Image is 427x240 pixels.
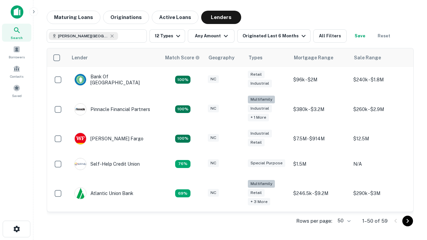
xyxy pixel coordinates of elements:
[175,160,190,168] div: Matching Properties: 11, hasApolloMatch: undefined
[237,29,311,43] button: Originated Last 6 Months
[248,105,272,112] div: Industrial
[290,151,350,177] td: $1.5M
[245,48,290,67] th: Types
[350,92,410,126] td: $260k - $2.9M
[248,159,285,167] div: Special Purpose
[9,54,25,60] span: Borrowers
[350,48,410,67] th: Sale Range
[290,92,350,126] td: $380k - $3.2M
[58,33,108,39] span: [PERSON_NAME][GEOGRAPHIC_DATA], [GEOGRAPHIC_DATA]
[248,198,270,206] div: + 3 more
[335,216,352,226] div: 50
[354,54,381,62] div: Sale Range
[72,54,88,62] div: Lender
[75,133,86,144] img: picture
[208,189,219,197] div: NC
[149,29,185,43] button: 12 Types
[74,158,140,170] div: Self-help Credit Union
[75,74,86,85] img: picture
[175,105,190,113] div: Matching Properties: 26, hasApolloMatch: undefined
[208,159,219,167] div: NC
[248,96,275,103] div: Multifamily
[208,75,219,83] div: NC
[208,54,235,62] div: Geography
[11,5,23,19] img: capitalize-icon.png
[249,54,263,62] div: Types
[290,67,350,92] td: $96k - $2M
[75,158,86,170] img: picture
[349,29,371,43] button: Save your search to get updates of matches that match your search criteria.
[402,216,413,226] button: Go to next page
[175,135,190,143] div: Matching Properties: 15, hasApolloMatch: undefined
[175,76,190,84] div: Matching Properties: 15, hasApolloMatch: undefined
[248,139,265,146] div: Retail
[2,62,31,80] a: Contacts
[175,189,190,197] div: Matching Properties: 10, hasApolloMatch: undefined
[350,177,410,210] td: $290k - $3M
[394,165,427,197] iframe: Chat Widget
[2,82,31,100] a: Saved
[74,74,154,86] div: Bank Of [GEOGRAPHIC_DATA]
[2,24,31,42] a: Search
[248,189,265,197] div: Retail
[290,126,350,151] td: $7.5M - $914M
[75,104,86,115] img: picture
[68,48,161,67] th: Lender
[103,11,149,24] button: Originations
[165,54,200,61] div: Capitalize uses an advanced AI algorithm to match your search with the best lender. The match sco...
[248,180,275,188] div: Multifamily
[161,48,204,67] th: Capitalize uses an advanced AI algorithm to match your search with the best lender. The match sco...
[290,177,350,210] td: $246.5k - $9.2M
[243,32,308,40] div: Originated Last 6 Months
[165,54,198,61] h6: Match Score
[12,93,22,98] span: Saved
[208,134,219,142] div: NC
[74,133,143,145] div: [PERSON_NAME] Fargo
[152,11,198,24] button: Active Loans
[373,29,395,43] button: Reset
[290,48,350,67] th: Mortgage Range
[11,35,23,40] span: Search
[248,114,269,121] div: + 1 more
[47,11,100,24] button: Maturing Loans
[188,29,235,43] button: Any Amount
[350,151,410,177] td: N/A
[74,103,150,115] div: Pinnacle Financial Partners
[296,217,332,225] p: Rows per page:
[74,187,133,199] div: Atlantic Union Bank
[204,48,245,67] th: Geography
[248,130,272,137] div: Industrial
[294,54,333,62] div: Mortgage Range
[248,71,265,78] div: Retail
[313,29,347,43] button: All Filters
[350,126,410,151] td: $12.5M
[362,217,388,225] p: 1–50 of 59
[10,74,23,79] span: Contacts
[201,11,241,24] button: Lenders
[350,67,410,92] td: $240k - $1.8M
[2,43,31,61] a: Borrowers
[208,105,219,112] div: NC
[75,188,86,199] img: picture
[248,80,272,87] div: Industrial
